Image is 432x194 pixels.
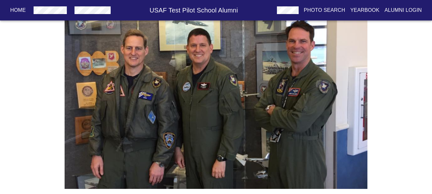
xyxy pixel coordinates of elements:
[385,6,422,14] p: Alumni Login
[304,6,345,14] p: Photo Search
[301,4,348,16] button: Photo Search
[382,4,425,16] button: Alumni Login
[8,4,28,16] button: Home
[113,5,274,15] h6: USAF Test Pilot School Alumni
[350,6,379,14] p: Yearbook
[10,6,26,14] p: Home
[348,4,382,16] button: Yearbook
